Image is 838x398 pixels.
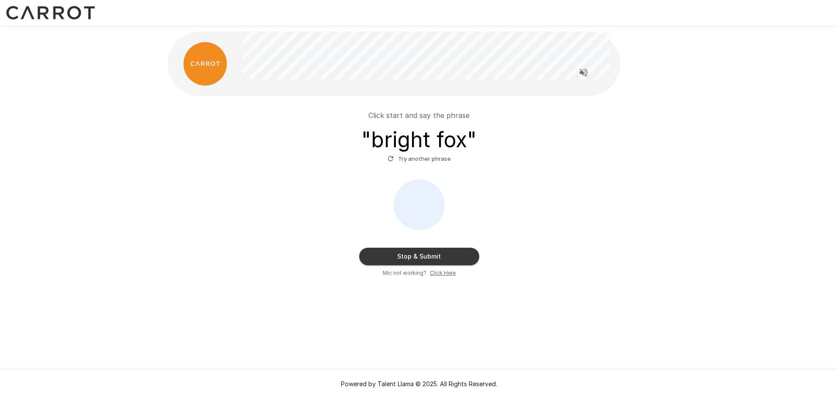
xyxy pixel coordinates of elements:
[368,110,470,121] p: Click start and say the phrase
[383,269,426,277] span: Mic not working?
[361,128,477,152] h3: " bright fox "
[575,64,592,81] button: Read questions aloud
[183,42,227,86] img: carrot_logo.png
[359,248,479,265] button: Stop & Submit
[385,152,453,166] button: Try another phrase
[10,380,828,388] p: Powered by Talent Llama © 2025. All Rights Reserved.
[430,270,456,276] u: Click Here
